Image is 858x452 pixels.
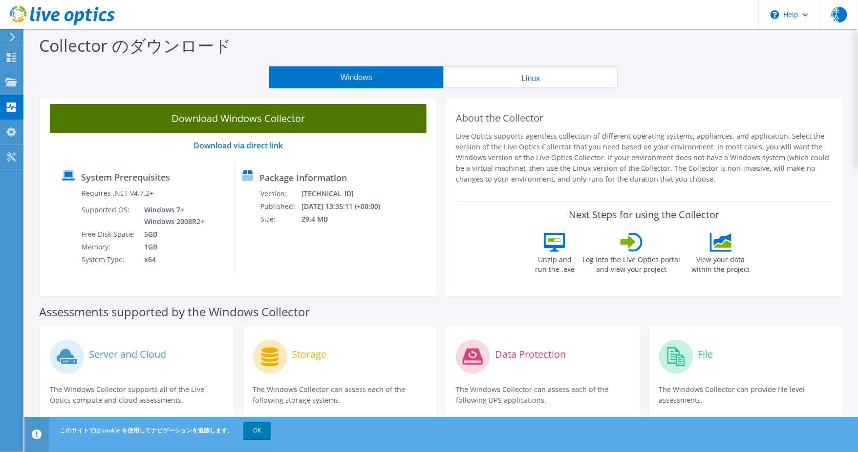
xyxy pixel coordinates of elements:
[81,204,137,228] td: Supported OS:
[50,384,224,406] p: The Windows Collector supports all of the Live Optics compute and cloud assessments.
[832,7,847,22] span: 洋松
[269,66,444,88] button: Windows
[495,349,566,359] label: Data Protection
[243,422,271,439] a: OK
[301,213,393,226] td: 29.4 MB
[659,384,833,406] p: The Windows Collector can provide file level assessments.
[137,228,206,241] td: 5GB
[137,253,206,266] td: x64
[253,384,427,406] p: The Windows Collector can assess each of the following storage systems.
[82,188,153,198] label: Requires .NET V4.7.2+
[81,172,170,182] label: System Prerequisites
[582,252,681,274] label: Log into the Live Optics portal and view your project
[137,204,206,228] td: Windows 7+ Windows 2008R2+
[533,252,578,274] label: Unzip and run the .exe
[259,173,347,183] label: Package Information
[81,228,137,241] td: Free Disk Space:
[89,349,166,359] label: Server and Cloud
[193,140,283,151] a: Download via direct link
[444,66,618,88] button: Linux
[292,349,327,359] label: Storage
[456,112,833,124] h2: About the Collector
[50,104,427,133] a: Download Windows Collector
[456,384,630,406] p: The Windows Collector can assess each of the following DPS applications.
[260,213,301,226] td: Size:
[301,187,393,200] td: [TECHNICAL_ID]
[81,241,137,253] td: Memory:
[771,10,779,19] svg: \n
[60,426,233,434] span: このサイトでは cookie を使用してナビゲーションを追跡します。
[260,187,301,200] td: Version:
[39,307,310,317] label: Assessments supported by the Windows Collector
[686,252,756,274] label: View your data within the project
[569,209,720,221] label: Next Steps for using the Collector
[39,34,231,57] label: Collector のダウンロード
[260,200,301,213] td: Published:
[137,241,206,253] td: 1GB
[81,253,137,266] td: System Type:
[301,200,393,213] td: [DATE] 13:35:11 (+00:00)
[456,131,833,185] p: Live Optics supports agentless collection of different operating systems, appliances, and applica...
[698,349,713,359] label: File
